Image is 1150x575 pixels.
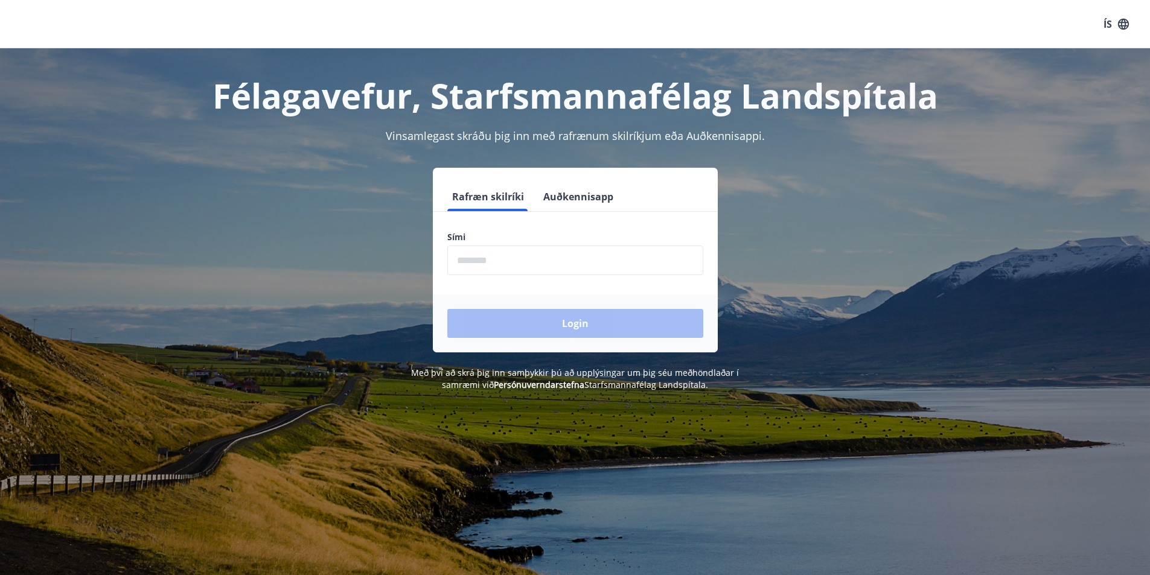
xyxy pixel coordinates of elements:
span: Með því að skrá þig inn samþykkir þú að upplýsingar um þig séu meðhöndlaðar í samræmi við Starfsm... [411,367,739,390]
button: Auðkennisapp [538,182,618,211]
h1: Félagavefur, Starfsmannafélag Landspítala [155,72,995,118]
span: Vinsamlegast skráðu þig inn með rafrænum skilríkjum eða Auðkennisappi. [386,129,765,143]
a: Persónuverndarstefna [494,379,584,390]
button: Rafræn skilríki [447,182,529,211]
label: Sími [447,231,703,243]
button: ÍS [1097,13,1136,35]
